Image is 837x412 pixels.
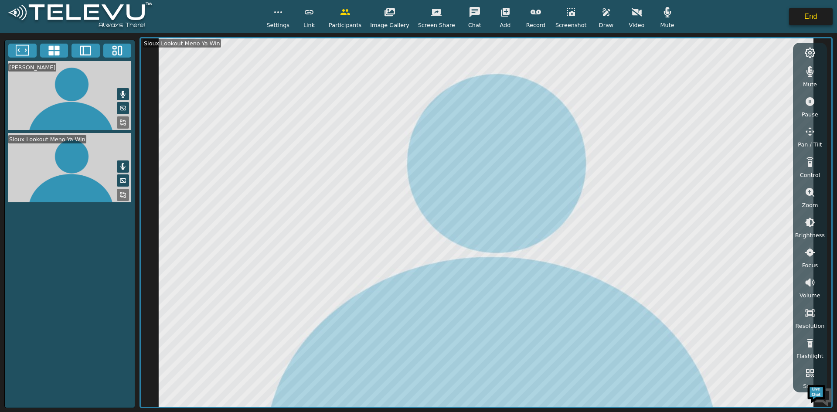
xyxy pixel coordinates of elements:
span: Volume [800,291,820,300]
button: Two Window Medium [71,44,100,58]
span: Mute [803,80,817,89]
span: Zoom [802,201,818,209]
button: Fullscreen [8,44,37,58]
span: Pan / Tilt [798,140,822,149]
span: Draw [599,21,613,29]
button: Mute [117,160,129,173]
img: d_736959983_company_1615157101543_736959983 [15,41,37,62]
div: Sioux Lookout Meno Ya Win [8,135,86,143]
button: Picture in Picture [117,174,129,187]
span: Resolution [795,322,824,330]
span: Record [526,21,545,29]
span: Add [500,21,511,29]
button: Three Window Medium [103,44,132,58]
span: Chat [468,21,481,29]
div: Minimize live chat window [143,4,164,25]
button: Picture in Picture [117,102,129,114]
span: Screenshot [555,21,587,29]
button: Replace Feed [117,189,129,201]
span: Control [800,171,820,179]
span: Mute [660,21,674,29]
div: Chat with us now [45,46,146,57]
div: Sioux Lookout Meno Ya Win [143,39,221,48]
img: Chat Widget [806,381,833,408]
span: Video [629,21,645,29]
span: Image Gallery [370,21,409,29]
textarea: Type your message and hit 'Enter' [4,238,166,269]
span: We're online! [51,110,120,198]
span: Focus [802,261,818,269]
span: Screen Share [418,21,455,29]
span: Settings [266,21,289,29]
span: Brightness [795,231,825,239]
div: [PERSON_NAME] [8,63,56,72]
span: Link [303,21,315,29]
span: Pause [802,110,818,119]
button: Replace Feed [117,116,129,129]
span: Scan [803,382,817,390]
span: Participants [329,21,361,29]
button: 4x4 [40,44,68,58]
button: Mute [117,88,129,100]
span: Flashlight [796,352,823,360]
button: End [789,8,833,25]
